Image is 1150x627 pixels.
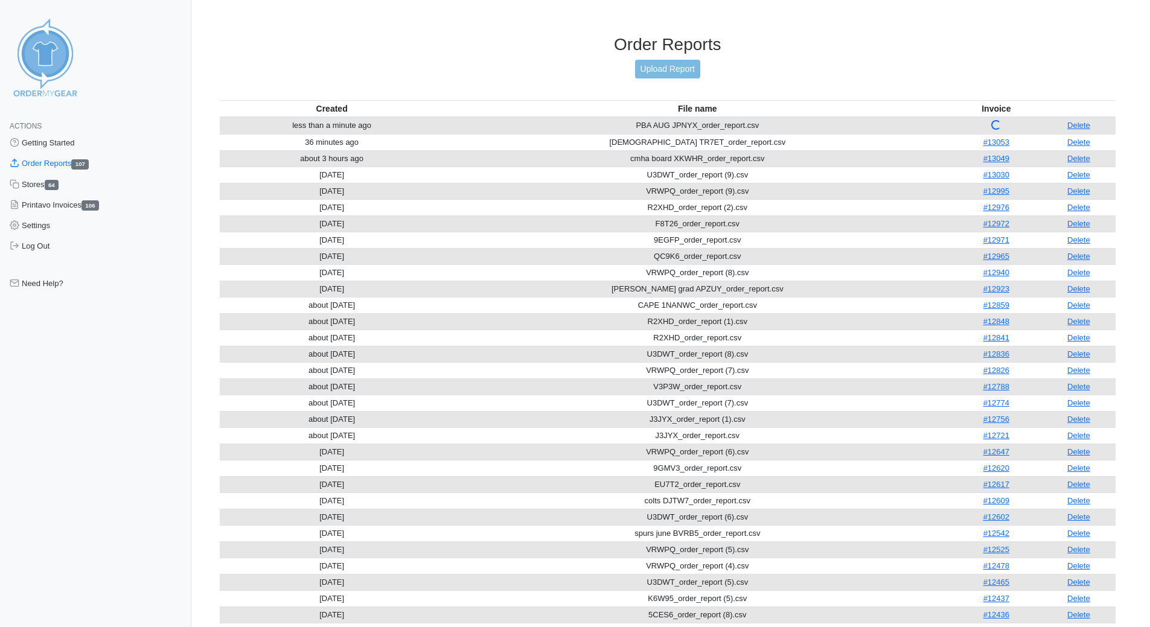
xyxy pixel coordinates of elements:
[983,529,1009,538] a: #12542
[1067,529,1090,538] a: Delete
[1067,594,1090,603] a: Delete
[444,264,951,281] td: VRWPQ_order_report (8).csv
[983,333,1009,342] a: #12841
[1067,545,1090,554] a: Delete
[983,480,1009,489] a: #12617
[983,301,1009,310] a: #12859
[1067,268,1090,277] a: Delete
[983,268,1009,277] a: #12940
[983,578,1009,587] a: #12465
[220,525,444,541] td: [DATE]
[220,297,444,313] td: about [DATE]
[220,378,444,395] td: about [DATE]
[1067,284,1090,293] a: Delete
[983,447,1009,456] a: #12647
[1067,415,1090,424] a: Delete
[220,411,444,427] td: about [DATE]
[444,574,951,590] td: U3DWT_order_report (5).csv
[1067,235,1090,244] a: Delete
[444,281,951,297] td: [PERSON_NAME] grad APZUY_order_report.csv
[444,476,951,492] td: EU7T2_order_report.csv
[220,248,444,264] td: [DATE]
[444,460,951,476] td: 9GMV3_order_report.csv
[983,154,1009,163] a: #13049
[444,606,951,623] td: 5CES6_order_report (8).csv
[983,235,1009,244] a: #12971
[444,183,951,199] td: VRWPQ_order_report (9).csv
[983,366,1009,375] a: #12826
[983,219,1009,228] a: #12972
[444,248,951,264] td: QC9K6_order_report.csv
[444,232,951,248] td: 9EGFP_order_report.csv
[220,476,444,492] td: [DATE]
[220,117,444,135] td: less than a minute ago
[983,594,1009,603] a: #12437
[1067,252,1090,261] a: Delete
[444,329,951,346] td: R2XHD_order_report.csv
[220,460,444,476] td: [DATE]
[444,134,951,150] td: [DEMOGRAPHIC_DATA] TR7ET_order_report.csv
[1067,121,1090,130] a: Delete
[1067,578,1090,587] a: Delete
[1067,219,1090,228] a: Delete
[444,167,951,183] td: U3DWT_order_report (9).csv
[220,362,444,378] td: about [DATE]
[1067,170,1090,179] a: Delete
[444,313,951,329] td: R2XHD_order_report (1).csv
[220,427,444,444] td: about [DATE]
[983,349,1009,358] a: #12836
[444,362,951,378] td: VRWPQ_order_report (7).csv
[983,415,1009,424] a: #12756
[444,558,951,574] td: VRWPQ_order_report (4).csv
[444,199,951,215] td: R2XHD_order_report (2).csv
[444,395,951,411] td: U3DWT_order_report (7).csv
[444,100,951,117] th: File name
[1067,366,1090,375] a: Delete
[983,186,1009,196] a: #12995
[220,264,444,281] td: [DATE]
[220,444,444,460] td: [DATE]
[983,170,1009,179] a: #13030
[983,496,1009,505] a: #12609
[220,606,444,623] td: [DATE]
[983,252,1009,261] a: #12965
[220,167,444,183] td: [DATE]
[220,492,444,509] td: [DATE]
[444,150,951,167] td: cmha board XKWHR_order_report.csv
[983,545,1009,554] a: #12525
[1067,154,1090,163] a: Delete
[1067,382,1090,391] a: Delete
[220,590,444,606] td: [DATE]
[1067,317,1090,326] a: Delete
[81,200,99,211] span: 106
[1067,333,1090,342] a: Delete
[983,284,1009,293] a: #12923
[220,199,444,215] td: [DATE]
[220,215,444,232] td: [DATE]
[1067,301,1090,310] a: Delete
[220,232,444,248] td: [DATE]
[444,346,951,362] td: U3DWT_order_report (8).csv
[220,395,444,411] td: about [DATE]
[983,463,1009,473] a: #12620
[444,297,951,313] td: CAPE 1NANWC_order_report.csv
[220,150,444,167] td: about 3 hours ago
[444,117,951,135] td: PBA AUG JPNYX_order_report.csv
[220,134,444,150] td: 36 minutes ago
[220,574,444,590] td: [DATE]
[71,159,89,170] span: 107
[1067,561,1090,570] a: Delete
[45,180,59,190] span: 64
[444,411,951,427] td: J3JYX_order_report (1).csv
[983,512,1009,521] a: #12602
[1067,398,1090,407] a: Delete
[1067,496,1090,505] a: Delete
[220,541,444,558] td: [DATE]
[444,427,951,444] td: J3JYX_order_report.csv
[983,610,1009,619] a: #12436
[10,122,42,130] span: Actions
[983,561,1009,570] a: #12478
[1067,203,1090,212] a: Delete
[635,60,700,78] a: Upload Report
[220,329,444,346] td: about [DATE]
